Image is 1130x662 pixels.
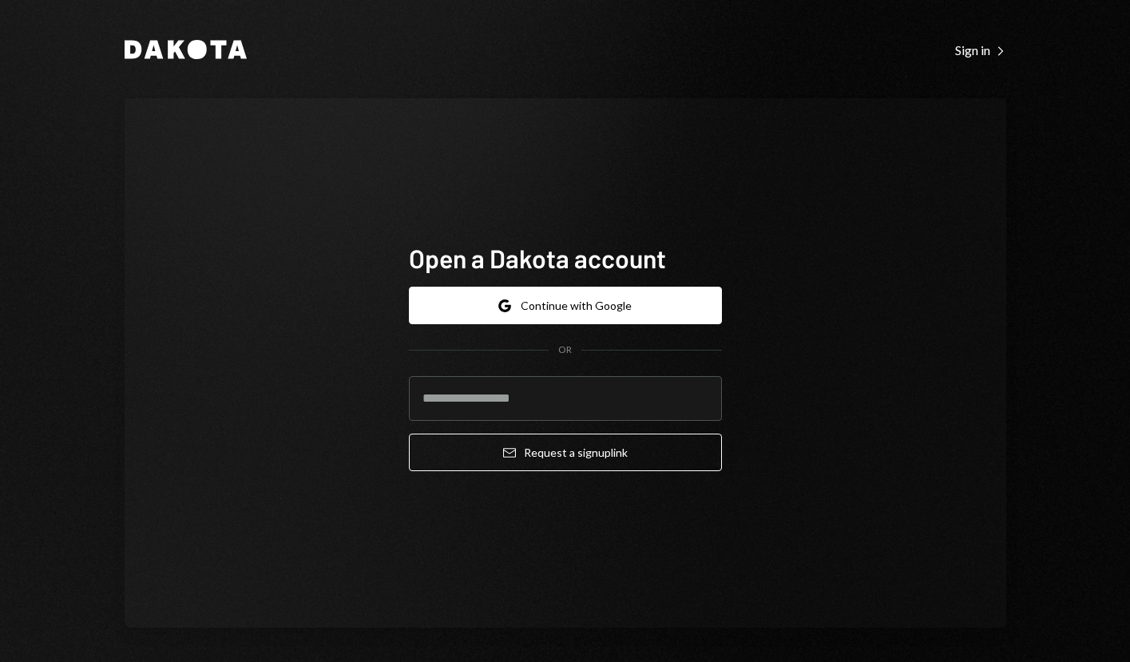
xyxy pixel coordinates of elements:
h1: Open a Dakota account [409,242,722,274]
a: Sign in [955,41,1006,58]
div: OR [558,343,572,357]
button: Request a signuplink [409,434,722,471]
div: Sign in [955,42,1006,58]
button: Continue with Google [409,287,722,324]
